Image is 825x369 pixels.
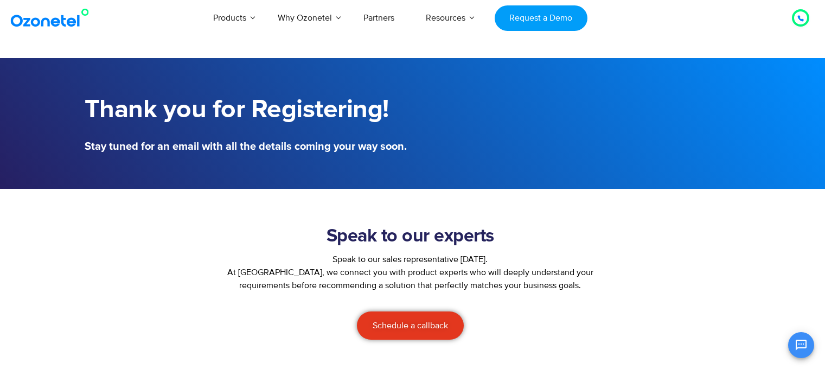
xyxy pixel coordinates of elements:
[495,5,587,31] a: Request a Demo
[218,253,603,266] div: Speak to our sales representative [DATE].
[357,311,464,340] a: Schedule a callback
[218,266,603,292] p: At [GEOGRAPHIC_DATA], we connect you with product experts who will deeply understand your require...
[373,321,448,330] span: Schedule a callback
[85,95,407,125] h1: Thank you for Registering!
[85,141,407,152] h5: Stay tuned for an email with all the details coming your way soon.
[788,332,814,358] button: Open chat
[218,226,603,247] h2: Speak to our experts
